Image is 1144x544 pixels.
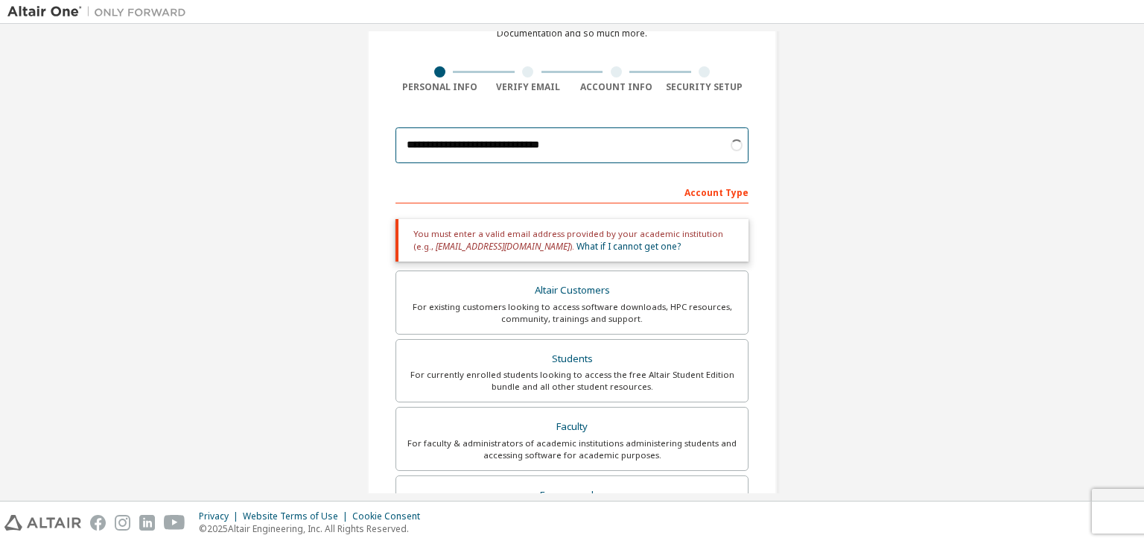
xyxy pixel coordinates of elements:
[405,437,739,461] div: For faculty & administrators of academic institutions administering students and accessing softwa...
[395,81,484,93] div: Personal Info
[139,515,155,531] img: linkedin.svg
[405,349,739,370] div: Students
[572,81,661,93] div: Account Info
[405,485,739,506] div: Everyone else
[436,240,570,253] span: [EMAIL_ADDRESS][DOMAIN_NAME]
[405,301,739,325] div: For existing customers looking to access software downloads, HPC resources, community, trainings ...
[164,515,185,531] img: youtube.svg
[661,81,749,93] div: Security Setup
[405,417,739,437] div: Faculty
[352,510,429,522] div: Cookie Consent
[90,515,106,531] img: facebook.svg
[115,515,130,531] img: instagram.svg
[7,4,194,19] img: Altair One
[576,240,681,253] a: What if I cannot get one?
[405,280,739,301] div: Altair Customers
[405,369,739,393] div: For currently enrolled students looking to access the free Altair Student Edition bundle and all ...
[395,219,749,262] div: You must enter a valid email address provided by your academic institution (e.g., ).
[243,510,352,522] div: Website Terms of Use
[395,180,749,203] div: Account Type
[199,522,429,535] p: © 2025 Altair Engineering, Inc. All Rights Reserved.
[4,515,81,531] img: altair_logo.svg
[484,81,573,93] div: Verify Email
[199,510,243,522] div: Privacy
